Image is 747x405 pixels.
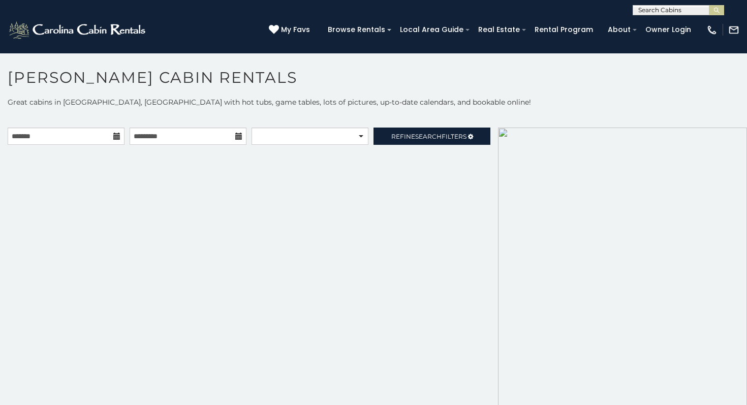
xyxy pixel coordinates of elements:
a: Real Estate [473,22,525,38]
span: Search [415,133,442,140]
a: Local Area Guide [395,22,469,38]
img: phone-regular-white.png [706,24,718,36]
a: Owner Login [640,22,696,38]
img: mail-regular-white.png [728,24,739,36]
span: Refine Filters [391,133,466,140]
a: Browse Rentals [323,22,390,38]
img: White-1-2.png [8,20,148,40]
span: My Favs [281,24,310,35]
a: About [603,22,636,38]
a: RefineSearchFilters [373,128,490,145]
a: Rental Program [530,22,598,38]
a: My Favs [269,24,313,36]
